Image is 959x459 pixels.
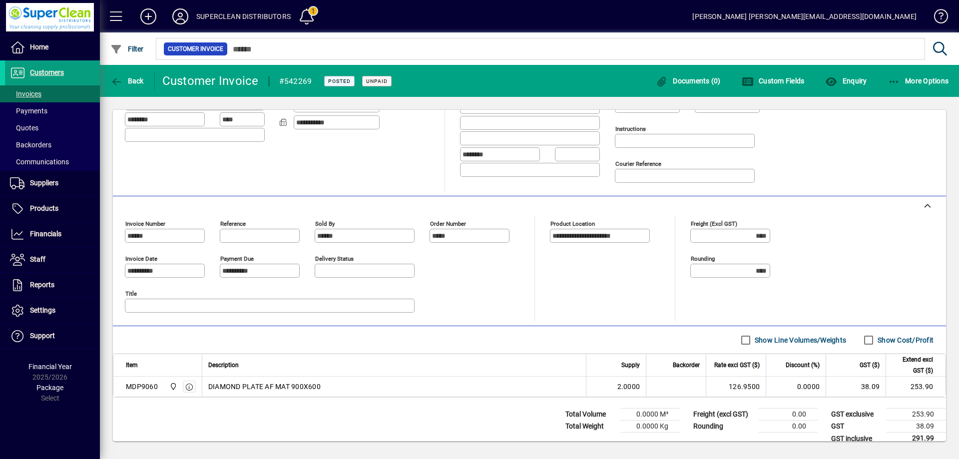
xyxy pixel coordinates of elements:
[220,220,246,227] mat-label: Reference
[888,77,949,85] span: More Options
[126,360,138,371] span: Item
[30,230,61,238] span: Financials
[30,332,55,340] span: Support
[826,377,886,397] td: 38.09
[825,77,867,85] span: Enquiry
[108,72,146,90] button: Back
[5,153,100,170] a: Communications
[279,73,312,89] div: #542269
[5,273,100,298] a: Reports
[315,220,335,227] mat-label: Sold by
[125,290,137,297] mat-label: Title
[36,384,63,392] span: Package
[688,409,758,421] td: Freight (excl GST)
[5,222,100,247] a: Financials
[753,335,846,345] label: Show Line Volumes/Weights
[30,68,64,76] span: Customers
[125,220,165,227] mat-label: Invoice number
[860,360,880,371] span: GST ($)
[30,204,58,212] span: Products
[617,382,640,392] span: 2.0000
[430,220,466,227] mat-label: Order number
[168,44,223,54] span: Customer Invoice
[886,377,946,397] td: 253.90
[615,125,646,132] mat-label: Instructions
[315,255,354,262] mat-label: Delivery status
[653,72,723,90] button: Documents (0)
[758,409,818,421] td: 0.00
[688,421,758,433] td: Rounding
[886,433,946,445] td: 291.99
[621,360,640,371] span: Supply
[167,381,178,392] span: Superclean Distributors
[30,43,48,51] span: Home
[927,2,947,34] a: Knowledge Base
[826,421,886,433] td: GST
[5,119,100,136] a: Quotes
[886,409,946,421] td: 253.90
[30,255,45,263] span: Staff
[886,72,952,90] button: More Options
[766,377,826,397] td: 0.0000
[5,196,100,221] a: Products
[826,409,886,421] td: GST exclusive
[10,107,47,115] span: Payments
[30,179,58,187] span: Suppliers
[208,382,321,392] span: DIAMOND PLATE AF MAT 900X600
[826,433,886,445] td: GST inclusive
[10,124,38,132] span: Quotes
[5,171,100,196] a: Suppliers
[673,360,700,371] span: Backorder
[615,160,661,167] mat-label: Courier Reference
[876,335,934,345] label: Show Cost/Profit
[30,306,55,314] span: Settings
[110,77,144,85] span: Back
[5,324,100,349] a: Support
[560,421,620,433] td: Total Weight
[10,158,69,166] span: Communications
[714,360,760,371] span: Rate excl GST ($)
[692,8,917,24] div: [PERSON_NAME] [PERSON_NAME][EMAIL_ADDRESS][DOMAIN_NAME]
[823,72,869,90] button: Enquiry
[691,255,715,262] mat-label: Rounding
[886,421,946,433] td: 38.09
[125,255,157,262] mat-label: Invoice date
[28,363,72,371] span: Financial Year
[10,141,51,149] span: Backorders
[328,78,351,84] span: Posted
[550,220,595,227] mat-label: Product location
[10,90,41,98] span: Invoices
[164,7,196,25] button: Profile
[208,360,239,371] span: Description
[5,136,100,153] a: Backorders
[620,409,680,421] td: 0.0000 M³
[5,298,100,323] a: Settings
[366,78,388,84] span: Unpaid
[5,102,100,119] a: Payments
[739,72,807,90] button: Custom Fields
[712,382,760,392] div: 126.9500
[220,255,254,262] mat-label: Payment due
[126,382,158,392] div: MDP9060
[560,409,620,421] td: Total Volume
[5,247,100,272] a: Staff
[742,77,805,85] span: Custom Fields
[162,73,259,89] div: Customer Invoice
[5,35,100,60] a: Home
[892,354,933,376] span: Extend excl GST ($)
[100,72,155,90] app-page-header-button: Back
[132,7,164,25] button: Add
[656,77,721,85] span: Documents (0)
[758,421,818,433] td: 0.00
[108,40,146,58] button: Filter
[691,220,737,227] mat-label: Freight (excl GST)
[620,421,680,433] td: 0.0000 Kg
[30,281,54,289] span: Reports
[110,45,144,53] span: Filter
[5,85,100,102] a: Invoices
[786,360,820,371] span: Discount (%)
[196,8,291,24] div: SUPERCLEAN DISTRIBUTORS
